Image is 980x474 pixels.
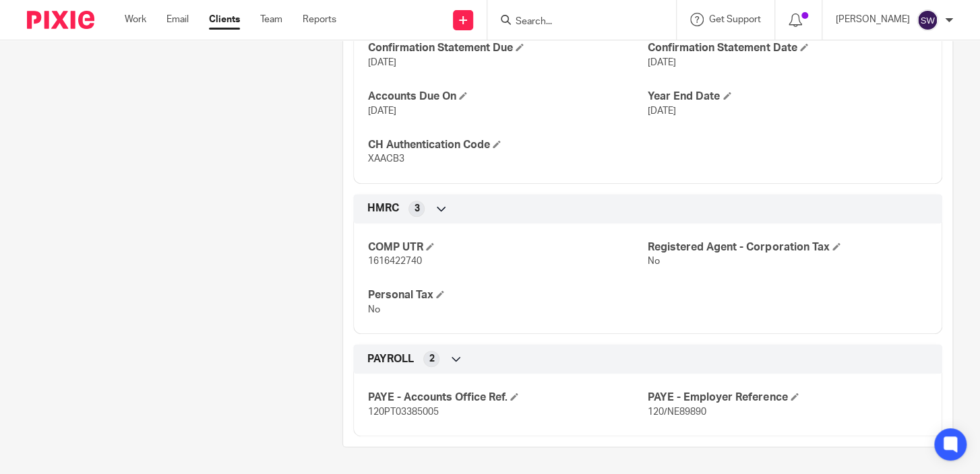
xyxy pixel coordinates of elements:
[209,13,240,26] a: Clients
[648,90,928,104] h4: Year End Date
[367,305,379,314] span: No
[917,9,938,31] img: svg%3E
[648,106,676,116] span: [DATE]
[429,352,434,366] span: 2
[27,11,94,29] img: Pixie
[414,202,419,215] span: 3
[367,106,396,116] span: [DATE]
[303,13,336,26] a: Reports
[367,257,421,266] span: 1616422740
[648,391,928,405] h4: PAYE - Employer Reference
[709,15,761,24] span: Get Support
[367,58,396,67] span: [DATE]
[367,90,648,104] h4: Accounts Due On
[648,240,928,255] h4: Registered Agent - Corporation Tax
[367,240,648,255] h4: COMP UTR
[367,352,413,366] span: PAYROLL
[648,41,928,55] h4: Confirmation Statement Date
[367,391,648,405] h4: PAYE - Accounts Office Ref.
[367,288,648,302] h4: Personal Tax
[367,407,438,417] span: 120PT03385005
[367,138,648,152] h4: CH Authentication Code
[367,41,648,55] h4: Confirmation Statement Due
[514,16,636,28] input: Search
[367,201,398,215] span: HMRC
[648,407,706,417] span: 120/NE89890
[648,257,660,266] span: No
[125,13,146,26] a: Work
[836,13,910,26] p: [PERSON_NAME]
[367,154,404,164] span: XAACB3
[166,13,189,26] a: Email
[648,58,676,67] span: [DATE]
[260,13,282,26] a: Team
